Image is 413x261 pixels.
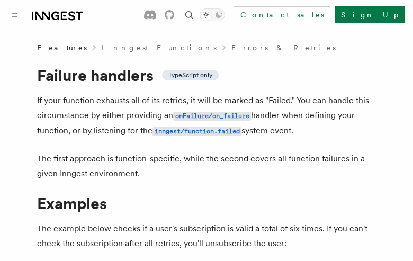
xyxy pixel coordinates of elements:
p: The first approach is function-specific, while the second covers all function failures in a given... [37,151,376,181]
h1: Failure handlers [37,66,376,85]
p: The example below checks if a user's subscription is valid a total of six times. If you can't che... [37,221,376,251]
a: onFailure/on_failure [173,110,251,120]
button: Find something... [183,8,195,21]
button: Toggle navigation [8,8,21,21]
code: inngest/function.failed [152,127,241,136]
span: Features [37,42,87,53]
h1: Examples [37,194,376,213]
button: Toggle dark mode [200,8,225,21]
a: Sign Up [335,6,405,23]
a: Inngest Functions [102,42,217,53]
code: onFailure/on_failure [173,112,251,121]
p: If your function exhausts all of its retries, it will be marked as "Failed." You can handle this ... [37,93,376,139]
a: Contact sales [234,6,330,23]
a: inngest/function.failed [152,125,241,136]
span: TypeScript only [168,71,212,79]
a: Errors & Retries [231,42,336,53]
